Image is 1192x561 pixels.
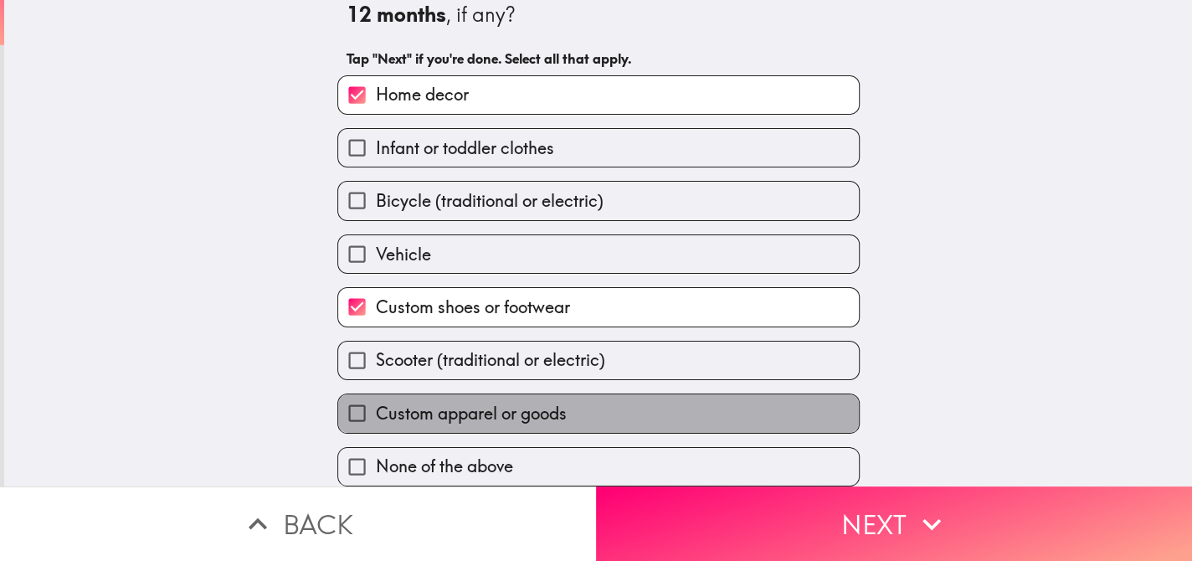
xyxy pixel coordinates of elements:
[376,296,570,319] span: Custom shoes or footwear
[338,182,859,219] button: Bicycle (traditional or electric)
[338,342,859,379] button: Scooter (traditional or electric)
[376,243,431,266] span: Vehicle
[338,394,859,432] button: Custom apparel or goods
[338,76,859,114] button: Home decor
[338,129,859,167] button: Infant or toddler clothes
[338,448,859,486] button: None of the above
[338,235,859,273] button: Vehicle
[376,83,469,106] span: Home decor
[596,486,1192,561] button: Next
[376,136,554,160] span: Infant or toddler clothes
[376,402,567,425] span: Custom apparel or goods
[347,49,850,68] h6: Tap "Next" if you're done. Select all that apply.
[376,455,513,478] span: None of the above
[376,189,604,213] span: Bicycle (traditional or electric)
[338,288,859,326] button: Custom shoes or footwear
[376,348,605,372] span: Scooter (traditional or electric)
